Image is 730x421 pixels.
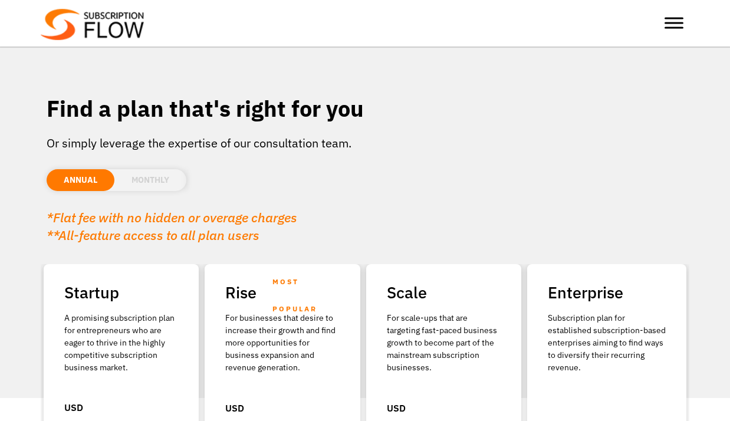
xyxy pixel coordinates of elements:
h2: Scale [387,279,501,306]
h2: Enterprise [548,279,666,306]
span: MOST POPULAR [272,268,339,323]
p: Or simply leverage the expertise of our consultation team. [47,134,683,152]
button: Toggle Menu [665,18,683,29]
h2: Rise [225,279,339,306]
li: ANNUAL [47,169,114,191]
h1: Find a plan that's right for you [47,94,683,123]
div: USD [387,395,501,421]
h2: Startup [64,279,178,306]
div: USD [225,395,339,421]
em: *Flat fee with no hidden or overage charges [47,209,297,226]
img: Subscriptionflow [41,9,144,40]
div: USD [64,394,178,420]
div: For businesses that desire to increase their growth and find more opportunities for business expa... [225,312,339,374]
p: Subscription plan for established subscription-based enterprises aiming to find ways to diversify... [548,312,666,374]
p: A promising subscription plan for entrepreneurs who are eager to thrive in the highly competitive... [64,312,178,374]
div: For scale-ups that are targeting fast-paced business growth to become part of the mainstream subs... [387,312,501,374]
em: **All-feature access to all plan users [47,226,259,244]
li: MONTHLY [114,169,186,191]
